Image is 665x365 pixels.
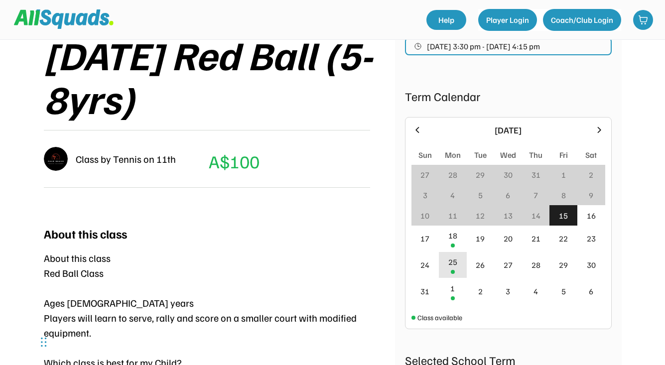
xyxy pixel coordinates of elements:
div: 15 [559,210,568,222]
div: 7 [533,189,538,201]
div: 2 [478,285,483,297]
div: 5 [561,285,566,297]
div: 28 [532,259,540,271]
div: Mon [445,149,461,161]
div: 18 [448,230,457,242]
div: [DATE] Red Ball (5-8yrs) [44,32,395,120]
div: 29 [559,259,568,271]
span: [DATE] 3:30 pm - [DATE] 4:15 pm [427,42,540,50]
div: About this class [44,225,127,243]
div: 9 [589,189,593,201]
div: Tue [474,149,487,161]
div: [DATE] [428,123,588,137]
a: Help [426,10,466,30]
img: IMG_2979.png [44,147,68,171]
div: 22 [559,233,568,244]
div: 3 [506,285,510,297]
div: 24 [420,259,429,271]
div: Thu [529,149,542,161]
div: A$100 [209,148,260,175]
div: 30 [587,259,596,271]
div: 27 [504,259,513,271]
div: 27 [420,169,429,181]
div: 6 [589,285,593,297]
div: 17 [420,233,429,244]
div: 31 [532,169,540,181]
div: 5 [478,189,483,201]
div: Class available [417,312,462,323]
div: 13 [504,210,513,222]
div: Wed [500,149,516,161]
div: 12 [476,210,485,222]
div: 1 [561,169,566,181]
button: Coach/Club Login [543,9,621,31]
div: 23 [587,233,596,244]
div: 11 [448,210,457,222]
div: 31 [420,285,429,297]
div: 30 [504,169,513,181]
div: 8 [561,189,566,201]
button: [DATE] 3:30 pm - [DATE] 4:15 pm [405,37,612,55]
div: 6 [506,189,510,201]
div: 21 [532,233,540,244]
div: 26 [476,259,485,271]
img: shopping-cart-01%20%281%29.svg [638,15,648,25]
div: 25 [448,256,457,268]
div: 3 [423,189,427,201]
div: 20 [504,233,513,244]
div: 19 [476,233,485,244]
div: Class by Tennis on 11th [76,151,176,166]
div: 16 [587,210,596,222]
div: 2 [589,169,593,181]
div: Fri [559,149,568,161]
button: Player Login [478,9,537,31]
div: 28 [448,169,457,181]
div: Term Calendar [405,87,612,105]
div: 1 [450,282,455,294]
div: Sun [418,149,432,161]
div: 4 [533,285,538,297]
div: 29 [476,169,485,181]
div: 10 [420,210,429,222]
div: 4 [450,189,455,201]
div: 14 [532,210,540,222]
img: Squad%20Logo.svg [14,9,114,28]
div: Sat [585,149,597,161]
